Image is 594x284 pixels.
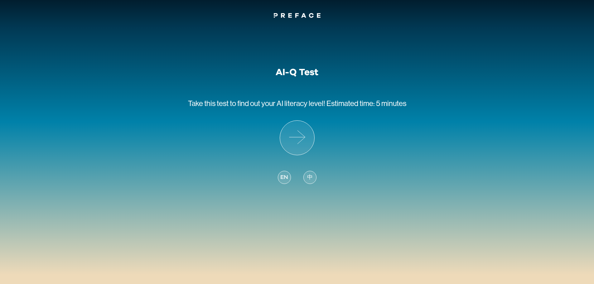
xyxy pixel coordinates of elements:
[276,67,318,78] h1: AI-Q Test
[326,99,406,108] span: Estimated time: 5 minutes
[188,99,236,108] span: Take this test to
[307,173,313,182] span: 中
[280,173,288,182] span: EN
[237,99,325,108] span: find out your AI literacy level!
